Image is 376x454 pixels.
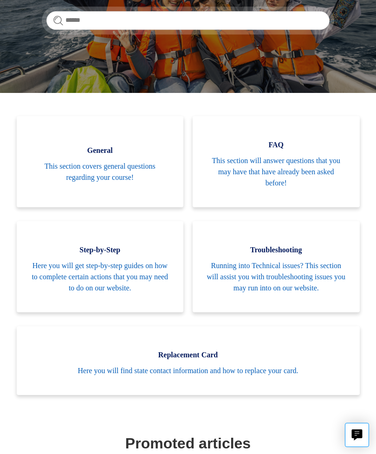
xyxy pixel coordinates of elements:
span: Step-by-Step [31,244,170,256]
span: Running into Technical issues? This section will assist you with troubleshooting issues you may r... [207,260,346,294]
a: Replacement Card Here you will find state contact information and how to replace your card. [17,326,360,395]
span: Here you will find state contact information and how to replace your card. [31,365,346,376]
span: General [31,145,170,156]
a: Troubleshooting Running into Technical issues? This section will assist you with troubleshooting ... [193,221,360,312]
a: FAQ This section will answer questions that you may have that have already been asked before! [193,116,360,207]
button: Live chat [345,423,369,447]
span: Troubleshooting [207,244,346,256]
input: Search [46,11,330,30]
span: This section covers general questions regarding your course! [31,161,170,183]
span: Here you will get step-by-step guides on how to complete certain actions that you may need to do ... [31,260,170,294]
span: This section will answer questions that you may have that have already been asked before! [207,155,346,189]
span: Replacement Card [31,349,346,361]
a: Step-by-Step Here you will get step-by-step guides on how to complete certain actions that you ma... [17,221,184,312]
span: FAQ [207,139,346,151]
a: General This section covers general questions regarding your course! [17,116,184,207]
